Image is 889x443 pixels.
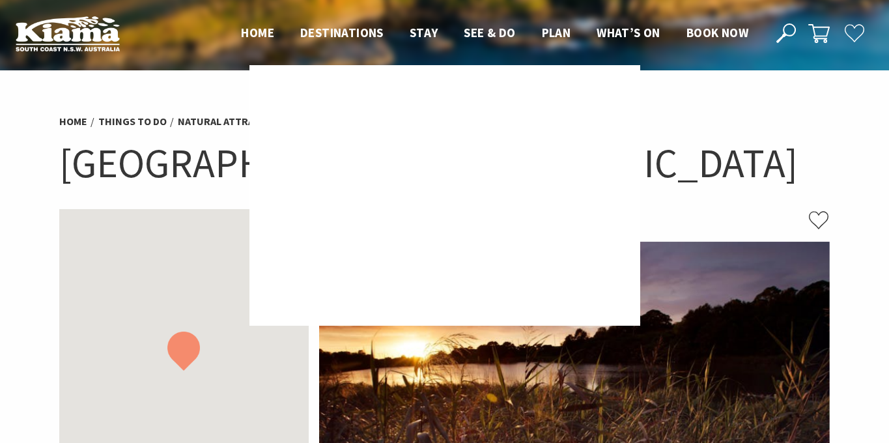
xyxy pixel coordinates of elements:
a: Things To Do [98,115,167,128]
span: What’s On [597,25,660,40]
span: See & Do [464,25,515,40]
span: Home [241,25,274,40]
span: Plan [542,25,571,40]
a: Natural Attractions [178,115,290,128]
span: Stay [410,25,438,40]
span: Book now [686,25,748,40]
img: blank image [249,65,640,326]
span: Destinations [300,25,384,40]
nav: Main Menu [228,23,761,44]
h1: [GEOGRAPHIC_DATA], [GEOGRAPHIC_DATA] [59,137,830,190]
a: Home [59,115,87,128]
img: Kiama Logo [16,16,120,51]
